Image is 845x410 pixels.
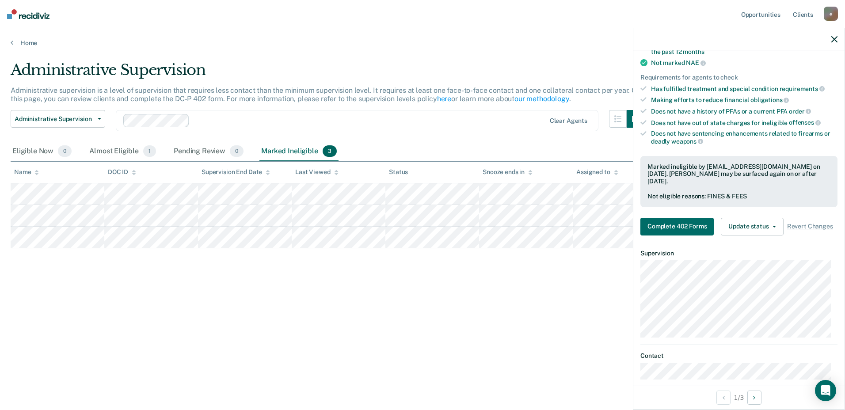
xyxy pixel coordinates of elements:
[202,168,270,176] div: Supervision End Date
[647,163,830,185] div: Marked ineligible by [EMAIL_ADDRESS][DOMAIN_NAME] on [DATE]. [PERSON_NAME] may be surfaced again ...
[437,95,451,103] a: here
[550,117,587,125] div: Clear agents
[780,85,825,92] span: requirements
[686,59,705,66] span: NAE
[11,142,73,161] div: Eligible Now
[11,39,834,47] a: Home
[647,193,830,200] div: Not eligible reasons: FINES & FEES
[789,119,821,126] span: offenses
[651,130,837,145] div: Does not have sentencing enhancements related to firearms or deadly
[651,85,837,93] div: Has fulfilled treatment and special condition
[651,59,837,67] div: Not marked
[815,380,836,401] div: Open Intercom Messenger
[750,96,789,103] span: obligations
[295,168,338,176] div: Last Viewed
[640,218,717,235] a: Navigate to form link
[14,168,39,176] div: Name
[640,218,714,235] button: Complete 402 Forms
[716,391,731,405] button: Previous Opportunity
[787,223,833,230] span: Revert Changes
[640,352,837,360] dt: Contact
[576,168,618,176] div: Assigned to
[633,386,845,409] div: 1 / 3
[7,9,49,19] img: Recidiviz
[108,168,136,176] div: DOC ID
[683,48,704,55] span: months
[651,119,837,127] div: Does not have out of state charges for ineligible
[671,138,703,145] span: weapons
[259,142,339,161] div: Marked Ineligible
[58,145,72,157] span: 0
[15,115,94,123] span: Administrative Supervision
[230,145,244,157] span: 0
[640,250,837,257] dt: Supervision
[483,168,533,176] div: Snooze ends in
[721,218,783,235] button: Update status
[11,86,641,103] p: Administrative supervision is a level of supervision that requires less contact than the minimum ...
[389,168,408,176] div: Status
[11,61,644,86] div: Administrative Supervision
[323,145,337,157] span: 3
[651,96,837,104] div: Making efforts to reduce financial
[824,7,838,21] div: e
[143,145,156,157] span: 1
[514,95,569,103] a: our methodology
[651,107,837,115] div: Does not have a history of PFAs or a current PFA order
[172,142,245,161] div: Pending Review
[747,391,761,405] button: Next Opportunity
[88,142,158,161] div: Almost Eligible
[640,74,837,81] div: Requirements for agents to check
